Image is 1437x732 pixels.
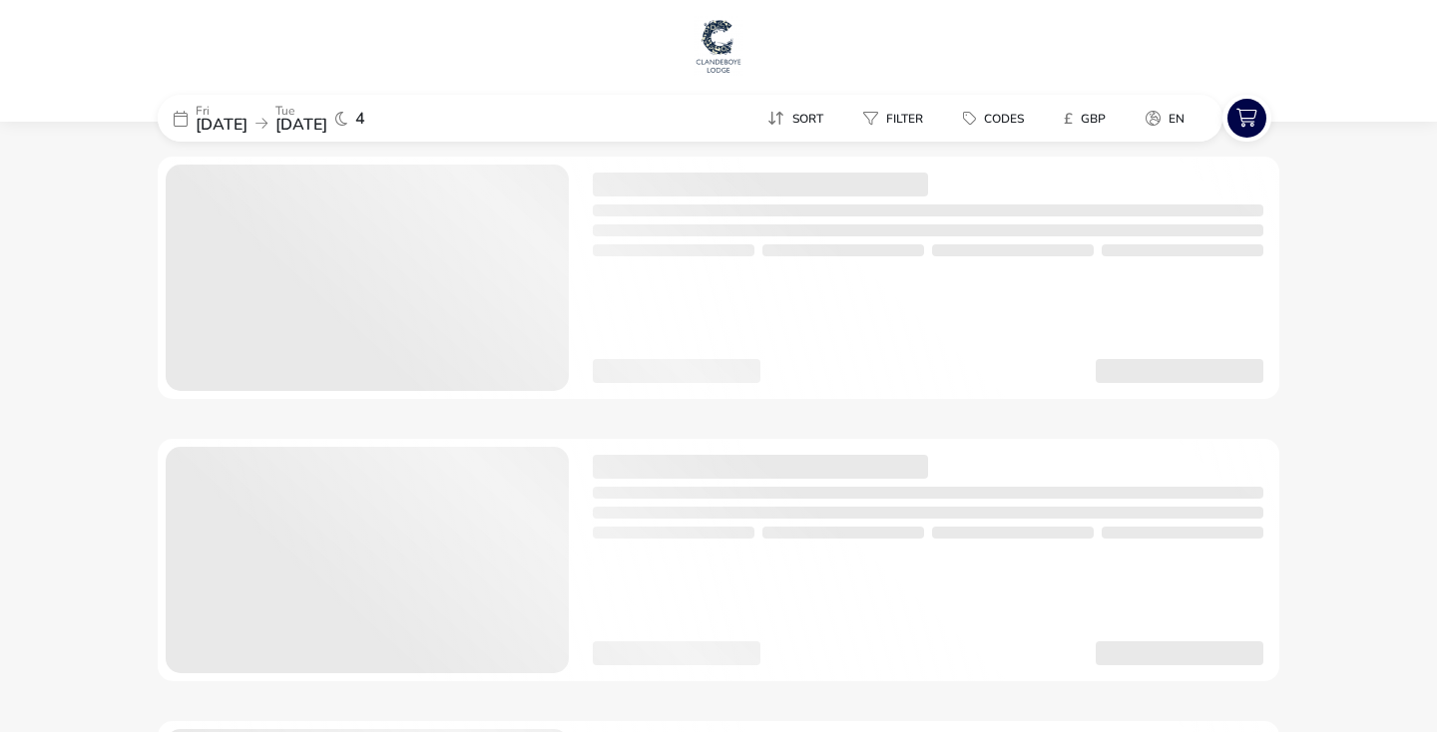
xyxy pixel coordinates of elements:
img: Main Website [694,16,743,76]
span: [DATE] [275,114,327,136]
button: Sort [751,104,839,133]
i: £ [1064,109,1073,129]
naf-pibe-menu-bar-item: £GBP [1048,104,1130,133]
span: [DATE] [196,114,247,136]
span: 4 [355,111,365,127]
p: Fri [196,105,247,117]
naf-pibe-menu-bar-item: Sort [751,104,847,133]
button: en [1130,104,1200,133]
button: £GBP [1048,104,1122,133]
span: en [1169,111,1185,127]
naf-pibe-menu-bar-item: en [1130,104,1208,133]
span: GBP [1081,111,1106,127]
button: Filter [847,104,939,133]
button: Codes [947,104,1040,133]
span: Codes [984,111,1024,127]
p: Tue [275,105,327,117]
naf-pibe-menu-bar-item: Filter [847,104,947,133]
span: Filter [886,111,923,127]
naf-pibe-menu-bar-item: Codes [947,104,1048,133]
div: Fri[DATE]Tue[DATE]4 [158,95,457,142]
span: Sort [792,111,823,127]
